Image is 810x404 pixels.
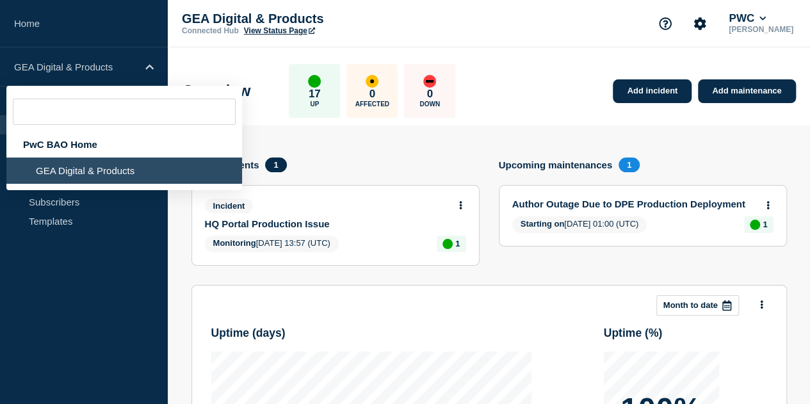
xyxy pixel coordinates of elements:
span: [DATE] 01:00 (UTC) [512,216,647,233]
h3: Uptime ( days ) [211,327,531,340]
p: 1 [763,220,767,229]
p: GEA Digital & Products [14,61,137,72]
p: GEA Digital & Products [182,12,438,26]
p: 0 [427,88,433,101]
span: 1 [265,158,286,172]
a: Author Outage Due to DPE Production Deployment [512,198,756,209]
span: Monitoring [213,238,256,248]
button: Account settings [686,10,713,37]
div: up [442,239,453,249]
a: HQ Portal Production Issue [205,218,449,229]
p: Affected [355,101,389,108]
h1: Overview [182,82,251,100]
p: 1 [455,239,460,248]
a: View Status Page [244,26,315,35]
div: up [750,220,760,230]
span: Incident [205,198,254,213]
button: Support [652,10,679,37]
div: PwC BAO Home [6,131,242,158]
li: GEA Digital & Products [6,158,242,184]
p: 0 [369,88,375,101]
p: Connected Hub [182,26,239,35]
p: Down [419,101,440,108]
span: Starting on [521,219,565,229]
a: Add incident [613,79,692,103]
span: 1 [619,158,640,172]
p: 17 [309,88,321,101]
a: Add maintenance [698,79,795,103]
div: affected [366,75,378,88]
span: [DATE] 13:57 (UTC) [205,236,339,252]
h4: Upcoming maintenances [499,159,613,170]
p: Up [310,101,319,108]
p: Month to date [663,300,718,310]
button: PWC [726,12,768,25]
button: Month to date [656,295,739,316]
h3: Uptime ( % ) [604,327,767,340]
div: up [308,75,321,88]
p: [PERSON_NAME] [726,25,796,34]
div: down [423,75,436,88]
